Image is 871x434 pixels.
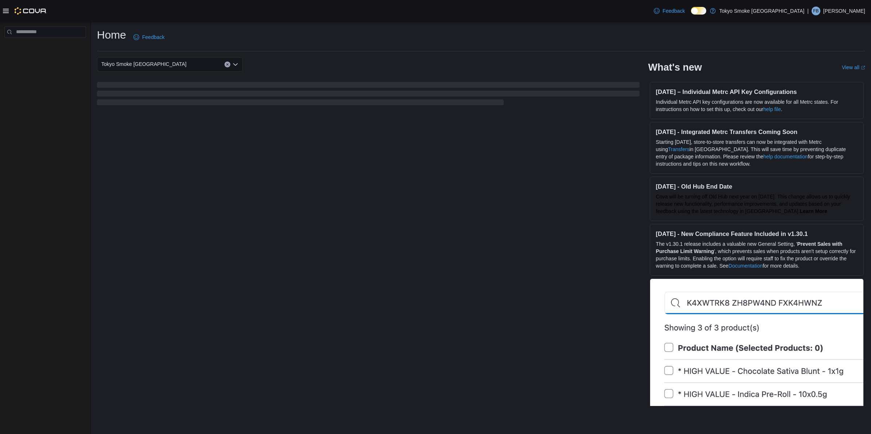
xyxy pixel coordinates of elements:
[15,7,47,15] img: Cova
[4,39,86,57] nav: Complex example
[663,7,685,15] span: Feedback
[101,60,187,68] span: Tokyo Smoke [GEOGRAPHIC_DATA]
[656,138,858,167] p: Starting [DATE], store-to-store transfers can now be integrated with Metrc using in [GEOGRAPHIC_D...
[719,7,805,15] p: Tokyo Smoke [GEOGRAPHIC_DATA]
[691,7,706,15] input: Dark Mode
[763,154,808,159] a: help documentation
[656,183,858,190] h3: [DATE] - Old Hub End Date
[233,62,238,67] button: Open list of options
[668,146,690,152] a: Transfers
[97,28,126,42] h1: Home
[651,4,688,18] a: Feedback
[142,33,164,41] span: Feedback
[656,98,858,113] p: Individual Metrc API key configurations are now available for all Metrc states. For instructions ...
[813,7,819,15] span: FB
[842,64,865,70] a: View allExternal link
[763,106,781,112] a: help file
[656,194,850,214] span: Cova will be turning off Old Hub next year on [DATE]. This change allows us to quickly release ne...
[656,240,858,269] p: The v1.30.1 release includes a valuable new General Setting, ' ', which prevents sales when produ...
[224,62,230,67] button: Clear input
[656,128,858,135] h3: [DATE] - Integrated Metrc Transfers Coming Soon
[812,7,820,15] div: Farzan Banu
[656,230,858,237] h3: [DATE] - New Compliance Feature Included in v1.30.1
[656,241,843,254] strong: Prevent Sales with Purchase Limit Warning
[807,7,809,15] p: |
[656,88,858,95] h3: [DATE] – Individual Metrc API Key Configurations
[729,263,763,269] a: Documentation
[823,7,865,15] p: [PERSON_NAME]
[97,83,640,107] span: Loading
[130,30,167,44] a: Feedback
[861,66,865,70] svg: External link
[800,208,827,214] a: Learn More
[648,62,702,73] h2: What's new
